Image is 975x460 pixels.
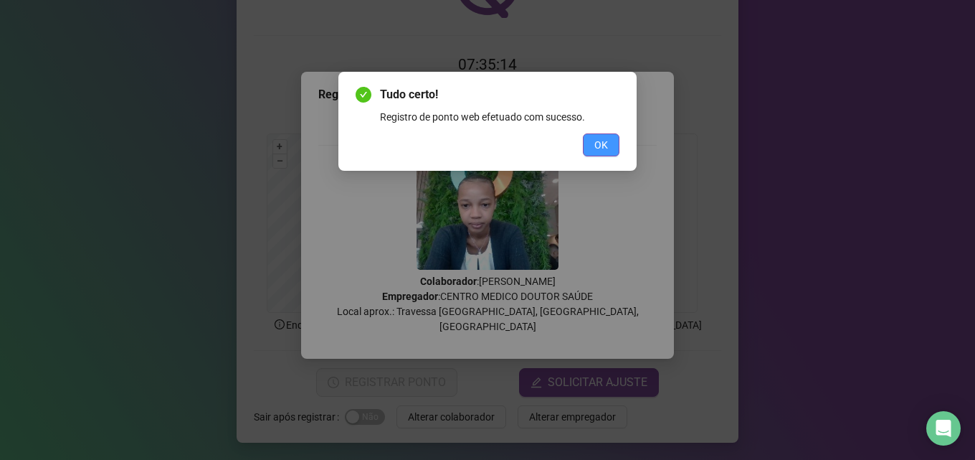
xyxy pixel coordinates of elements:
[380,109,619,125] div: Registro de ponto web efetuado com sucesso.
[380,86,619,103] span: Tudo certo!
[356,87,371,103] span: check-circle
[594,137,608,153] span: OK
[926,411,961,446] div: Open Intercom Messenger
[583,133,619,156] button: OK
